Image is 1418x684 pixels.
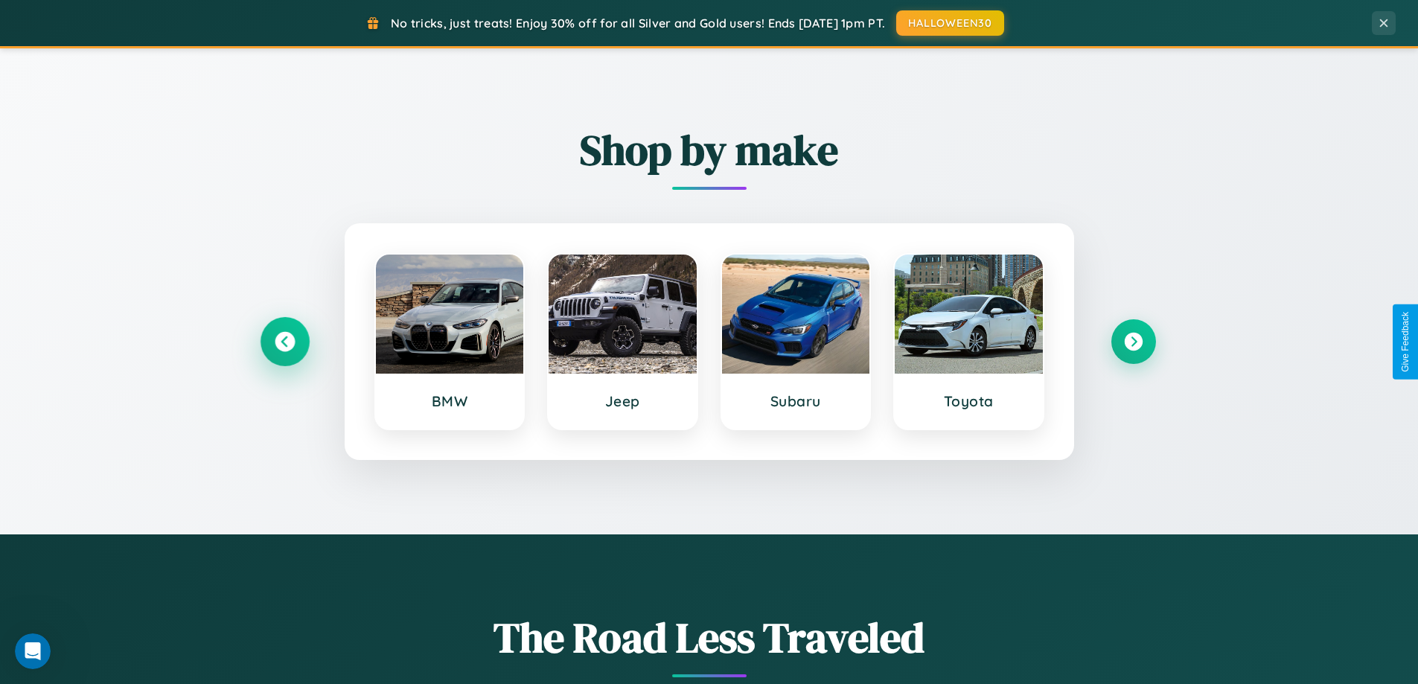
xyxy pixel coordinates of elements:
[563,392,682,410] h3: Jeep
[896,10,1004,36] button: HALLOWEEN30
[910,392,1028,410] h3: Toyota
[15,633,51,669] iframe: Intercom live chat
[263,609,1156,666] h1: The Road Less Traveled
[1400,312,1411,372] div: Give Feedback
[263,121,1156,179] h2: Shop by make
[391,16,885,31] span: No tricks, just treats! Enjoy 30% off for all Silver and Gold users! Ends [DATE] 1pm PT.
[391,392,509,410] h3: BMW
[737,392,855,410] h3: Subaru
